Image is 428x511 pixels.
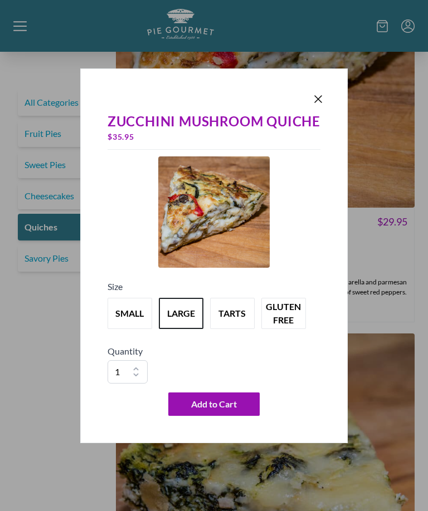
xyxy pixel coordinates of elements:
[312,92,325,106] button: Close panel
[108,280,320,293] h5: Size
[158,156,270,268] img: Product Image
[210,298,255,329] button: Variant Swatch
[108,129,320,145] div: $ 35.95
[108,345,320,358] h5: Quantity
[168,392,260,416] button: Add to Cart
[108,298,152,329] button: Variant Swatch
[108,114,320,129] div: Zucchini Mushroom Quiche
[159,298,203,329] button: Variant Swatch
[191,397,237,411] span: Add to Cart
[158,156,270,271] a: Product Image
[261,298,306,329] button: Variant Swatch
